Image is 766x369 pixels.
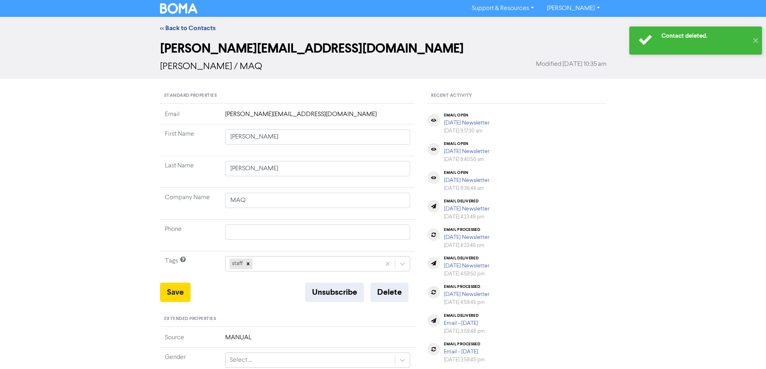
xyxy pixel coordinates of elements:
[160,220,220,251] td: Phone
[444,299,490,306] div: [DATE] 4:59:45 pm
[444,263,490,269] a: [DATE] Newsletter
[444,170,490,175] div: email open
[160,251,220,283] td: Tags
[444,356,485,364] div: [DATE] 3:59:45 pm
[444,149,490,154] a: [DATE] Newsletter
[444,120,490,126] a: [DATE] Newsletter
[444,242,490,249] div: [DATE] 4:23:46 pm
[726,330,766,369] iframe: Chat Widget
[444,199,490,204] div: email delivered
[444,270,490,278] div: [DATE] 4:59:50 pm
[160,312,415,327] div: Extended Properties
[444,349,478,355] a: Email - [DATE]
[305,283,364,302] button: Unsubscribe
[230,355,252,365] div: Select ...
[444,234,490,240] a: [DATE] Newsletter
[160,41,606,56] h2: [PERSON_NAME][EMAIL_ADDRESS][DOMAIN_NAME]
[220,110,415,124] td: [PERSON_NAME][EMAIL_ADDRESS][DOMAIN_NAME]
[160,88,415,104] div: Standard Properties
[661,32,748,40] div: Contact deleted.
[444,284,490,289] div: email processed
[160,24,216,32] a: << Back to Contacts
[160,124,220,156] td: First Name
[444,256,490,261] div: email delivered
[444,141,490,146] div: email open
[444,127,490,135] div: [DATE] 9:17:30 am
[427,88,606,104] div: Recent Activity
[444,213,490,221] div: [DATE] 4:23:49 pm
[540,2,606,15] a: [PERSON_NAME]
[444,206,490,212] a: [DATE] Newsletter
[230,259,244,269] div: staff
[444,320,478,326] a: Email - [DATE]
[444,292,490,297] a: [DATE] Newsletter
[444,185,490,192] div: [DATE] 8:36:44 am
[160,62,262,71] span: [PERSON_NAME] / MAQ
[444,177,490,183] a: [DATE] Newsletter
[444,328,485,335] div: [DATE] 3:59:48 pm
[536,59,606,69] span: Modified [DATE] 10:35 am
[160,188,220,220] td: Company Name
[160,283,191,302] button: Save
[160,110,220,124] td: Email
[160,333,220,348] td: Source
[444,156,490,163] div: [DATE] 8:40:50 am
[160,3,198,14] img: BOMA Logo
[465,2,540,15] a: Support & Resources
[444,113,490,118] div: email open
[160,156,220,188] td: Last Name
[220,333,415,348] td: MANUAL
[444,313,485,318] div: email delivered
[444,342,485,347] div: email processed
[444,227,490,232] div: email processed
[370,283,409,302] button: Delete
